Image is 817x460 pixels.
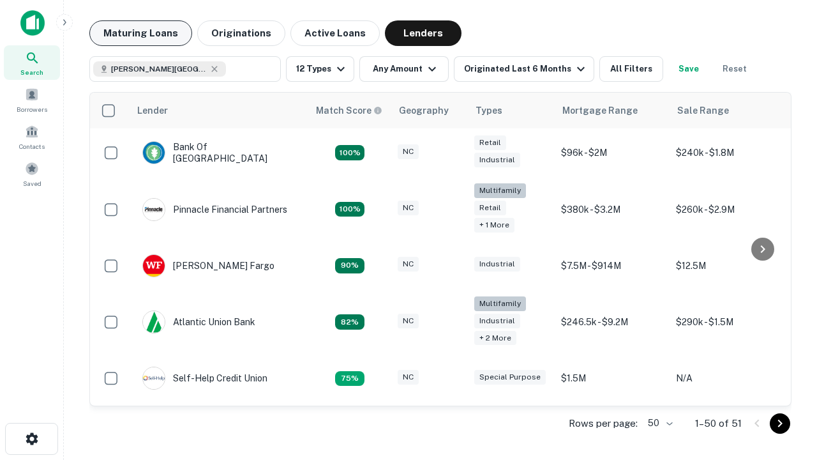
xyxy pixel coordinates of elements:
div: Types [476,103,502,118]
div: NC [398,144,419,159]
td: $290k - $1.5M [670,290,784,355]
div: Matching Properties: 11, hasApolloMatch: undefined [335,314,364,330]
a: Search [4,45,60,80]
span: Borrowers [17,104,47,114]
div: Originated Last 6 Months [464,61,588,77]
div: Matching Properties: 24, hasApolloMatch: undefined [335,202,364,217]
td: $380k - $3.2M [555,177,670,241]
th: Sale Range [670,93,784,128]
div: Industrial [474,257,520,272]
div: Industrial [474,314,520,328]
div: Matching Properties: 12, hasApolloMatch: undefined [335,258,364,273]
button: 12 Types [286,56,354,82]
button: Reset [714,56,755,82]
div: Matching Properties: 14, hasApolloMatch: undefined [335,145,364,160]
img: picture [143,367,165,389]
iframe: Chat Widget [753,317,817,378]
th: Geography [391,93,468,128]
div: Lender [137,103,168,118]
div: NC [398,370,419,385]
button: Active Loans [290,20,380,46]
div: Capitalize uses an advanced AI algorithm to match your search with the best lender. The match sco... [316,103,382,118]
div: + 1 more [474,218,514,233]
td: $96k - $2M [555,128,670,177]
td: $1.5M [555,354,670,402]
a: Contacts [4,119,60,154]
span: Search [20,67,43,77]
td: $240k - $1.8M [670,128,784,177]
img: picture [143,311,165,333]
button: Lenders [385,20,461,46]
div: Sale Range [677,103,729,118]
td: $12.5M [670,241,784,290]
div: Multifamily [474,296,526,311]
span: Saved [23,178,41,188]
th: Types [468,93,555,128]
div: NC [398,257,419,272]
div: Multifamily [474,183,526,198]
div: Special Purpose [474,370,546,385]
div: Atlantic Union Bank [142,310,255,333]
a: Borrowers [4,82,60,117]
div: Retail [474,135,506,150]
img: picture [143,199,165,220]
td: $7.5M - $914M [555,241,670,290]
button: Any Amount [359,56,449,82]
div: Geography [399,103,449,118]
div: NC [398,314,419,328]
button: Maturing Loans [89,20,192,46]
button: Originations [197,20,285,46]
button: Go to next page [770,413,790,434]
div: Retail [474,201,506,215]
th: Mortgage Range [555,93,670,128]
h6: Match Score [316,103,380,118]
img: picture [143,255,165,277]
td: $260k - $2.9M [670,177,784,241]
div: NC [398,201,419,215]
td: N/A [670,354,784,402]
div: 50 [643,414,675,433]
img: picture [143,142,165,164]
p: 1–50 of 51 [695,416,742,431]
p: Rows per page: [569,416,638,431]
div: Bank Of [GEOGRAPHIC_DATA] [142,141,296,164]
button: All Filters [599,56,663,82]
th: Capitalize uses an advanced AI algorithm to match your search with the best lender. The match sco... [308,93,391,128]
div: Mortgage Range [562,103,638,118]
div: Industrial [474,153,520,167]
div: [PERSON_NAME] Fargo [142,254,274,277]
div: Pinnacle Financial Partners [142,198,287,221]
a: Saved [4,157,60,191]
span: [PERSON_NAME][GEOGRAPHIC_DATA], [GEOGRAPHIC_DATA] [111,63,207,75]
img: capitalize-icon.png [20,10,45,36]
div: Matching Properties: 10, hasApolloMatch: undefined [335,371,364,387]
span: Contacts [19,141,45,151]
div: + 2 more [474,331,516,346]
button: Originated Last 6 Months [454,56,594,82]
div: Self-help Credit Union [142,367,267,390]
td: $246.5k - $9.2M [555,290,670,355]
button: Save your search to get updates of matches that match your search criteria. [668,56,709,82]
th: Lender [130,93,308,128]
